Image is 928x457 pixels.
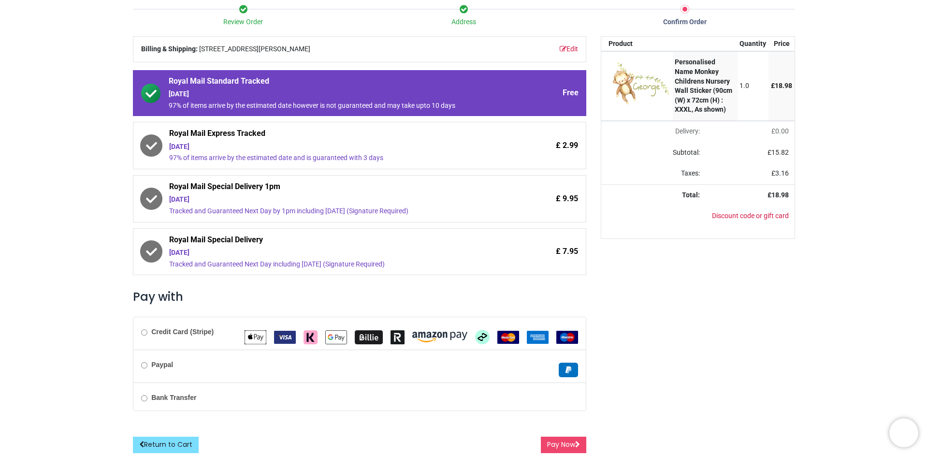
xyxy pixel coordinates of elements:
[199,44,310,54] span: [STREET_ADDRESS][PERSON_NAME]
[559,363,578,377] img: Paypal
[768,37,795,51] th: Price
[169,248,496,258] div: [DATE]
[133,289,586,305] h3: Pay with
[771,148,789,156] span: 15.82
[355,333,383,340] span: Billie
[775,127,789,135] span: 0.00
[601,142,706,163] td: Subtotal:
[609,58,670,107] img: wAAAABJRU5ErkJggg==
[245,333,266,340] span: Apple Pay
[412,332,467,342] img: Amazon Pay
[141,329,147,336] input: Credit Card (Stripe)
[141,45,198,53] b: Billing & Shipping:
[771,127,789,135] span: £
[304,333,318,340] span: Klarna
[556,331,578,344] img: Maestro
[391,333,405,340] span: Revolut Pay
[497,331,519,344] img: MasterCard
[768,191,789,199] strong: £
[133,437,199,453] a: Return to Cart
[325,333,347,340] span: Google Pay
[527,333,549,340] span: American Express
[712,212,789,220] a: Discount code or gift card
[775,82,792,89] span: 18.98
[391,330,405,344] img: Revolut Pay
[325,330,347,344] img: Google Pay
[475,333,490,340] span: Afterpay Clearpay
[601,121,706,142] td: Delivery will be updated after choosing a new delivery method
[151,328,214,336] b: Credit Card (Stripe)
[771,169,789,177] span: £
[169,181,496,195] span: Royal Mail Special Delivery 1pm
[497,333,519,340] span: MasterCard
[560,44,578,54] a: Edit
[682,191,700,199] strong: Total:
[556,333,578,340] span: Maestro
[738,37,769,51] th: Quantity
[169,142,496,152] div: [DATE]
[151,361,173,369] b: Paypal
[169,206,496,216] div: Tracked and Guaranteed Next Day by 1pm including [DATE] (Signature Required)
[304,330,318,344] img: Klarna
[169,153,496,163] div: 97% of items arrive by the estimated date and is guaranteed with 3 days
[274,333,296,340] span: VISA
[141,395,147,401] input: Bank Transfer
[563,88,579,98] span: Free
[274,331,296,344] img: VISA
[169,89,496,99] div: [DATE]
[889,418,918,447] iframe: Brevo live chat
[574,17,795,27] div: Confirm Order
[169,101,496,111] div: 97% of items arrive by the estimated date however is not guaranteed and may take upto 10 days
[151,394,196,401] b: Bank Transfer
[601,37,673,51] th: Product
[601,163,706,184] td: Taxes:
[771,82,792,89] span: £
[556,193,578,204] span: £ 9.95
[475,330,490,344] img: Afterpay Clearpay
[169,260,496,269] div: Tracked and Guaranteed Next Day including [DATE] (Signature Required)
[169,128,496,142] span: Royal Mail Express Tracked
[355,330,383,344] img: Billie
[133,17,354,27] div: Review Order
[771,191,789,199] span: 18.98
[775,169,789,177] span: 3.16
[559,366,578,373] span: Paypal
[541,437,586,453] button: Pay Now
[556,246,578,257] span: £ 7.95
[141,362,147,369] input: Paypal
[768,148,789,156] span: £
[739,81,766,91] div: 1.0
[556,140,578,151] span: £ 2.99
[169,235,496,248] span: Royal Mail Special Delivery
[245,330,266,344] img: Apple Pay
[169,76,496,89] span: Royal Mail Standard Tracked
[527,331,549,344] img: American Express
[675,58,732,113] strong: Personalised Name Monkey Childrens Nursery Wall Sticker (90cm (W) x 72cm (H) : XXXL, As shown)
[412,333,467,340] span: Amazon Pay
[354,17,575,27] div: Address
[169,195,496,205] div: [DATE]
